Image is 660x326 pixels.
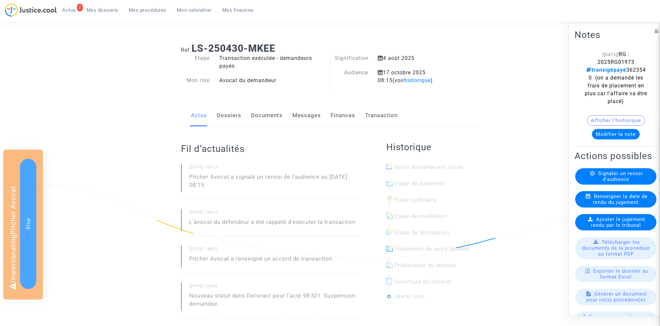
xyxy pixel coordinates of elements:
[189,283,360,292] small: [DATE] 15h39
[20,159,36,289] button: Stop
[292,105,321,126] a: Messages
[251,105,283,126] a: Documents
[181,47,192,53] span: Ref.
[582,239,650,257] span: Télécharger les documents de la procédure au format PDF
[373,69,458,84] div: 17 octobre 2025 08:15
[189,255,332,266] p: Pitcher Avocat a renseigné un accord de transaction
[62,7,76,13] span: Actus
[330,69,373,84] div: Audience
[191,105,207,126] a: Actus
[586,67,626,73] span: transigépayé
[217,5,259,15] a: Mes finances
[586,291,647,303] span: Générer un document pour ce(s) procédure(s)
[123,5,172,15] a: Mes procédures
[189,218,356,229] p: L'avocat du défendeur a été rappelé d'exécuter la transaction
[177,7,212,13] span: Mon calendrier
[585,51,647,104] span: RG : 2025RG01973 3623540 (on a demandé les frais de placement en plus car l'affaire va être placé)
[176,54,215,70] div: Etape
[181,143,360,154] h2: Fil d’actualités
[172,5,217,15] a: Mon calendrier
[3,150,43,299] div: Impersonating
[593,268,648,280] span: Exporter le dossier au format Excel
[598,171,643,182] span: Signaler un renvoi d'audience
[189,246,360,255] small: [DATE] 13h57
[591,216,646,228] span: Ajouter le jugement rendu par le tribunal
[5,3,57,17] img: jc-logo.svg
[593,193,648,205] span: Renseigner la date de rendu du jugement
[365,105,398,126] a: Transaction
[222,7,254,13] span: Mes finances
[77,4,83,11] div: 2
[404,77,431,83] span: historique
[394,164,463,170] span: Votre demande est close
[189,209,360,218] small: [DATE] 13h57
[81,5,123,15] a: Mes dossiers
[25,218,31,229] span: Stop
[189,292,360,311] p: Nouveau statut dans Delivract pour l'acte 98 321: Suspension demandée.
[386,141,479,153] h2: Historique
[575,29,657,41] h2: Notes
[57,5,81,15] a: 2Actus
[214,77,330,84] div: Avocat du demandeur
[331,105,355,126] a: Finances
[217,105,241,126] a: Dossiers
[575,150,657,162] h2: Actions possibles
[330,54,373,62] div: Signification
[192,43,275,54] b: LS-250430-MKEE
[602,52,619,57] span: [[DATE]]
[373,54,458,62] div: 4 août 2025
[86,7,118,13] span: Mes dossiers
[129,7,166,13] span: Mes procédures
[214,54,330,70] div: Transaction exécutée - demandeurs payés
[189,173,360,192] p: Pitcher Avocat a signalé un renvoi de l'audience au [DATE] 08:15.
[587,115,645,126] button: Afficher l'historique
[393,77,433,83] span: (voir )
[589,314,652,326] span: Faire signer un document à un participant
[176,77,215,84] div: Mon rôle
[592,129,640,139] button: Modifier la note
[189,164,360,173] small: [DATE] 16h19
